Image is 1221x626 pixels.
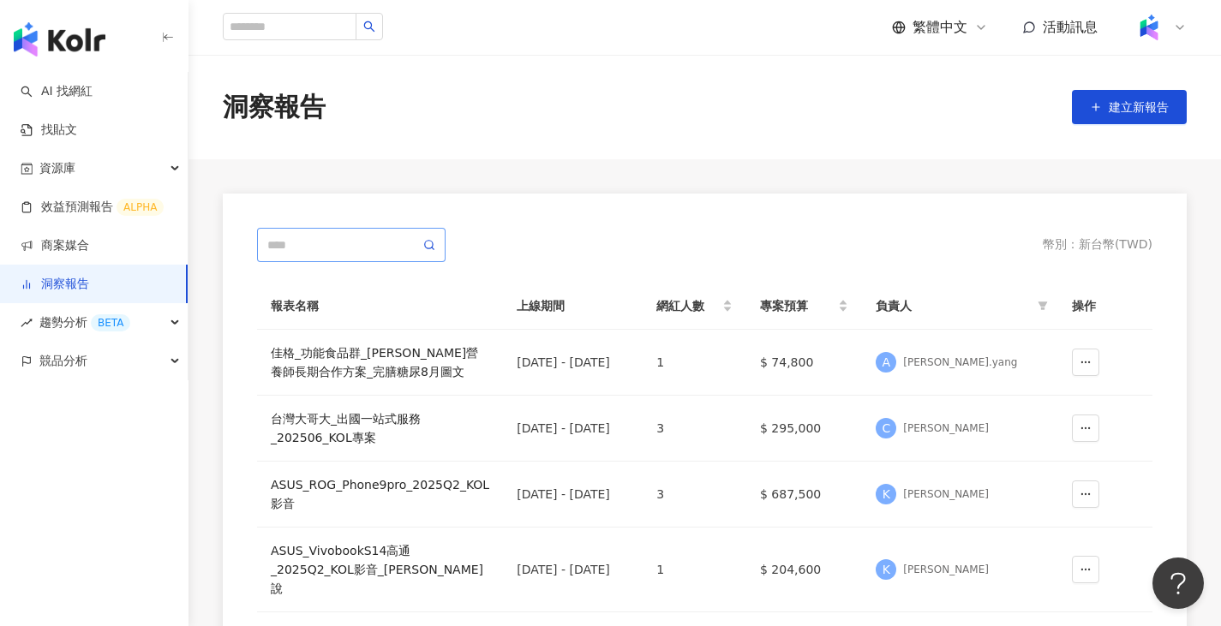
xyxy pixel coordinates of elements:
[903,355,1017,370] div: [PERSON_NAME].yang
[1038,301,1048,311] span: filter
[643,330,746,396] td: 1
[882,419,890,438] span: C
[883,485,890,504] span: K
[91,314,130,331] div: BETA
[656,296,719,315] span: 網紅人數
[21,83,93,100] a: searchAI 找網紅
[903,487,989,502] div: [PERSON_NAME]
[883,560,890,579] span: K
[1043,19,1098,35] span: 活動訊息
[1058,283,1152,330] th: 操作
[1072,90,1187,124] button: 建立新報告
[746,330,862,396] td: $ 74,800
[643,528,746,612] td: 1
[271,409,489,447] a: 台灣大哥大_出國一站式服務_202506_KOL專案
[363,21,375,33] span: search
[21,199,164,216] a: 效益預測報告ALPHA
[903,563,989,577] div: [PERSON_NAME]
[271,475,489,513] a: ASUS_ROG_Phone9pro_2025Q2_KOL影音
[1034,293,1051,319] span: filter
[21,122,77,139] a: 找貼文
[913,18,967,37] span: 繁體中文
[746,396,862,462] td: $ 295,000
[39,303,130,342] span: 趨勢分析
[882,353,890,372] span: A
[643,283,746,330] th: 網紅人數
[760,296,835,315] span: 專案預算
[14,22,105,57] img: logo
[1043,236,1152,253] div: 幣別 ： 新台幣 ( TWD )
[903,421,989,436] div: [PERSON_NAME]
[271,343,489,381] a: 佳格_功能食品群_[PERSON_NAME]營養師長期合作方案_完膳糖尿8月圖文
[21,276,89,293] a: 洞察報告
[1152,557,1204,609] iframe: Help Scout Beacon - Open
[746,283,862,330] th: 專案預算
[746,528,862,612] td: $ 204,600
[517,419,629,438] div: [DATE] - [DATE]
[643,396,746,462] td: 3
[1133,11,1165,44] img: Kolr%20app%20icon%20%281%29.png
[39,149,75,188] span: 資源庫
[746,462,862,528] td: $ 687,500
[257,283,503,330] th: 報表名稱
[517,485,629,504] div: [DATE] - [DATE]
[517,560,629,579] div: [DATE] - [DATE]
[517,353,629,372] div: [DATE] - [DATE]
[876,296,1031,315] span: 負責人
[21,317,33,329] span: rise
[643,462,746,528] td: 3
[39,342,87,380] span: 競品分析
[1109,100,1169,114] span: 建立新報告
[21,237,89,254] a: 商案媒合
[503,283,643,330] th: 上線期間
[223,89,326,125] div: 洞察報告
[271,541,489,598] a: ASUS_VivobookS14高通_2025Q2_KOL影音_[PERSON_NAME]說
